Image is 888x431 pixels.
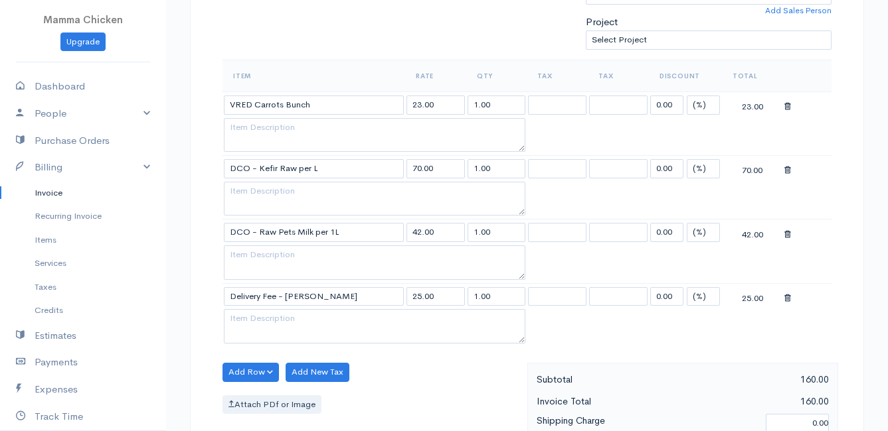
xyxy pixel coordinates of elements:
[527,60,588,92] th: Tax
[723,97,782,113] div: 23.00
[224,159,404,178] input: Item Name
[649,60,722,92] th: Discount
[222,60,405,92] th: Item
[466,60,527,92] th: Qty
[722,60,783,92] th: Total
[765,5,832,17] a: Add Sales Person
[405,60,466,92] th: Rate
[222,363,279,382] button: Add Row
[222,395,321,414] label: Attach PDf or Image
[683,371,836,388] div: 160.00
[723,160,782,177] div: 70.00
[588,60,649,92] th: Tax
[723,288,782,305] div: 25.00
[224,223,404,242] input: Item Name
[683,393,836,410] div: 160.00
[60,32,106,52] a: Upgrade
[530,371,683,388] div: Subtotal
[224,287,404,306] input: Item Name
[286,363,349,382] button: Add New Tax
[43,13,123,26] span: Mamma Chicken
[586,15,618,30] label: Project
[530,393,683,410] div: Invoice Total
[723,225,782,241] div: 42.00
[224,95,404,115] input: Item Name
